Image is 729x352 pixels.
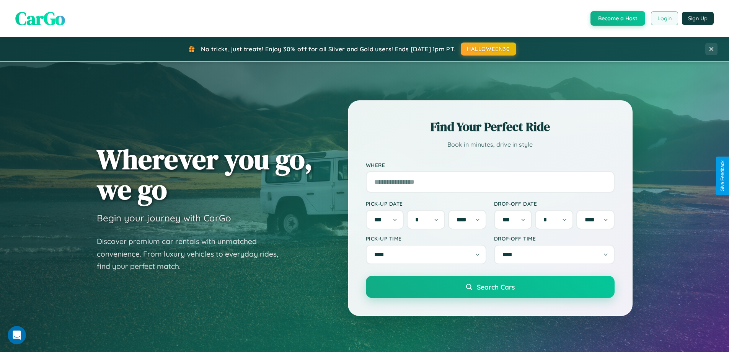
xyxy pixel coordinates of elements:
[720,160,725,192] div: Give Feedback
[15,6,65,31] span: CarGo
[494,235,615,242] label: Drop-off Time
[477,283,515,291] span: Search Cars
[366,162,615,168] label: Where
[590,11,645,26] button: Become a Host
[97,212,231,224] h3: Begin your journey with CarGo
[461,43,516,56] button: HALLOWEEN30
[97,144,313,205] h1: Wherever you go, we go
[366,118,615,135] h2: Find Your Perfect Ride
[366,200,486,207] label: Pick-up Date
[366,235,486,242] label: Pick-up Time
[494,200,615,207] label: Drop-off Date
[366,139,615,150] p: Book in minutes, drive in style
[97,235,288,273] p: Discover premium car rentals with unmatched convenience. From luxury vehicles to everyday rides, ...
[682,12,714,25] button: Sign Up
[8,326,26,344] iframe: Intercom live chat
[201,45,455,53] span: No tricks, just treats! Enjoy 30% off for all Silver and Gold users! Ends [DATE] 1pm PT.
[651,11,678,25] button: Login
[366,276,615,298] button: Search Cars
